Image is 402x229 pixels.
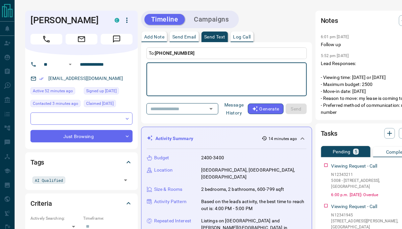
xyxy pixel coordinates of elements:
p: 5 [355,149,357,154]
button: Open [121,176,130,185]
div: condos.ca [115,18,119,23]
p: To: [146,47,307,59]
div: Fri Aug 15 2025 [84,87,133,97]
p: [GEOGRAPHIC_DATA], [GEOGRAPHIC_DATA], [GEOGRAPHIC_DATA] [201,167,307,181]
p: Repeated Interest [154,217,191,224]
p: Location [154,167,173,174]
span: Active 52 minutes ago [33,88,73,94]
p: 5:52 pm [DATE] [321,53,349,58]
div: Activity Summary14 minutes ago [147,132,307,145]
p: 14 minutes ago [268,136,297,142]
div: Mon Aug 18 2025 [30,100,81,109]
p: Send Text [204,35,225,39]
div: Mon Aug 18 2025 [30,87,81,97]
h2: Tags [30,157,44,168]
span: [PHONE_NUMBER] [155,50,195,56]
p: Pending [333,149,351,154]
button: Open [206,104,216,114]
p: 2400-3400 [201,154,224,161]
button: Timeline [144,14,185,25]
p: 2 bedrooms, 2 bathrooms, 600-799 sqft [201,186,284,193]
a: [EMAIL_ADDRESS][DOMAIN_NAME] [48,76,123,81]
h2: Criteria [30,198,52,209]
p: 6:01 pm [DATE] [321,35,349,39]
div: Criteria [30,195,133,211]
h2: Tasks [321,128,337,139]
span: AI Qualified [35,177,63,184]
p: Actively Searching: [30,215,80,221]
svg: Email Verified [39,76,44,81]
div: Tags [30,154,133,170]
p: Send Email [172,35,196,39]
p: Size & Rooms [154,186,183,193]
span: Message [101,34,133,44]
span: Signed up [DATE] [86,88,117,94]
p: Budget [154,154,169,161]
p: Timeframe: [83,215,133,221]
span: Contacted 3 minutes ago [33,100,78,107]
h1: [PERSON_NAME] [30,15,105,26]
div: Fri Aug 15 2025 [84,100,133,109]
button: Campaigns [188,14,236,25]
p: Viewing Request - Call [331,163,377,170]
p: Activity Pattern [154,198,187,205]
h2: Notes [321,15,338,26]
p: Based on the lead's activity, the best time to reach out is: 4:00 PM - 5:00 PM [201,198,307,212]
p: Log Call [233,35,251,39]
p: Add Note [144,35,164,39]
button: Message History [220,100,248,118]
p: Activity Summary [155,135,193,142]
span: Email [66,34,97,44]
p: Viewing Request - Call [331,203,377,210]
button: Generate [248,104,284,114]
span: Claimed [DATE] [86,100,114,107]
div: Just Browsing [30,130,133,142]
button: Open [66,60,74,68]
span: Call [30,34,62,44]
